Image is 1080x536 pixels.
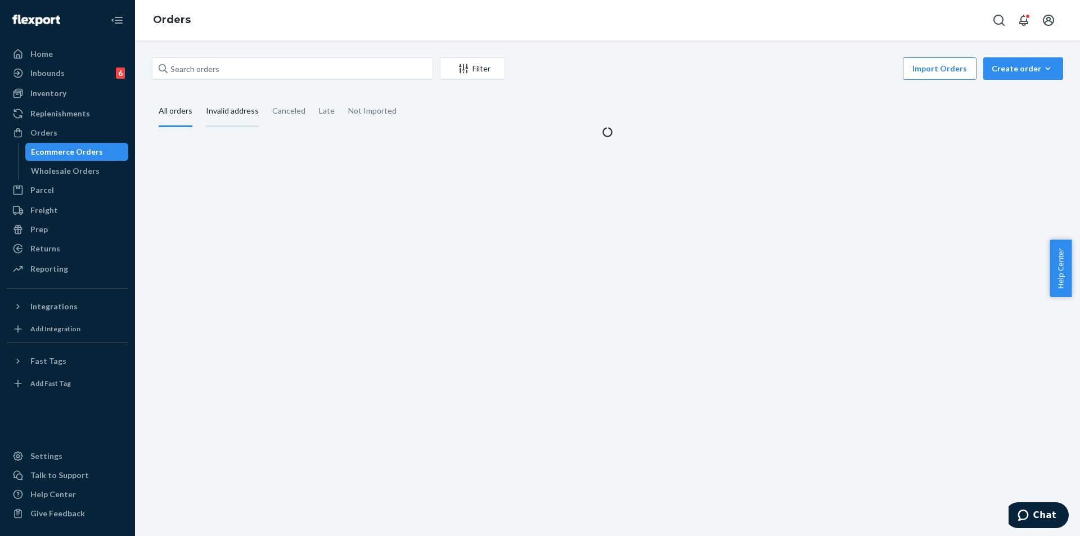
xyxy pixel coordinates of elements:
[7,260,128,278] a: Reporting
[31,165,100,177] div: Wholesale Orders
[319,96,335,125] div: Late
[30,67,65,79] div: Inbounds
[30,263,68,274] div: Reporting
[31,146,103,157] div: Ecommerce Orders
[30,324,80,334] div: Add Integration
[30,355,66,367] div: Fast Tags
[30,205,58,216] div: Freight
[30,301,78,312] div: Integrations
[7,505,128,523] button: Give Feedback
[7,447,128,465] a: Settings
[116,67,125,79] div: 6
[1050,240,1072,297] button: Help Center
[7,45,128,63] a: Home
[152,57,433,80] input: Search orders
[30,127,57,138] div: Orders
[25,162,129,180] a: Wholesale Orders
[1012,9,1035,31] button: Open notifications
[30,224,48,235] div: Prep
[7,181,128,199] a: Parcel
[1009,502,1069,530] iframe: Opens a widget where you can chat to one of our agents
[7,240,128,258] a: Returns
[348,96,397,125] div: Not Imported
[25,143,129,161] a: Ecommerce Orders
[30,470,89,481] div: Talk to Support
[983,57,1063,80] button: Create order
[7,485,128,503] a: Help Center
[30,243,60,254] div: Returns
[7,466,128,484] button: Talk to Support
[7,124,128,142] a: Orders
[7,64,128,82] a: Inbounds6
[159,96,192,127] div: All orders
[988,9,1010,31] button: Open Search Box
[7,352,128,370] button: Fast Tags
[440,57,505,80] button: Filter
[7,320,128,338] a: Add Integration
[30,489,76,500] div: Help Center
[272,96,305,125] div: Canceled
[12,15,60,26] img: Flexport logo
[1037,9,1060,31] button: Open account menu
[206,96,259,127] div: Invalid address
[153,13,191,26] a: Orders
[144,4,200,37] ol: breadcrumbs
[30,451,62,462] div: Settings
[7,298,128,316] button: Integrations
[440,63,505,74] div: Filter
[7,201,128,219] a: Freight
[30,508,85,519] div: Give Feedback
[7,84,128,102] a: Inventory
[30,379,71,388] div: Add Fast Tag
[30,88,66,99] div: Inventory
[7,375,128,393] a: Add Fast Tag
[30,108,90,119] div: Replenishments
[30,48,53,60] div: Home
[903,57,976,80] button: Import Orders
[7,105,128,123] a: Replenishments
[106,9,128,31] button: Close Navigation
[30,184,54,196] div: Parcel
[992,63,1055,74] div: Create order
[7,220,128,238] a: Prep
